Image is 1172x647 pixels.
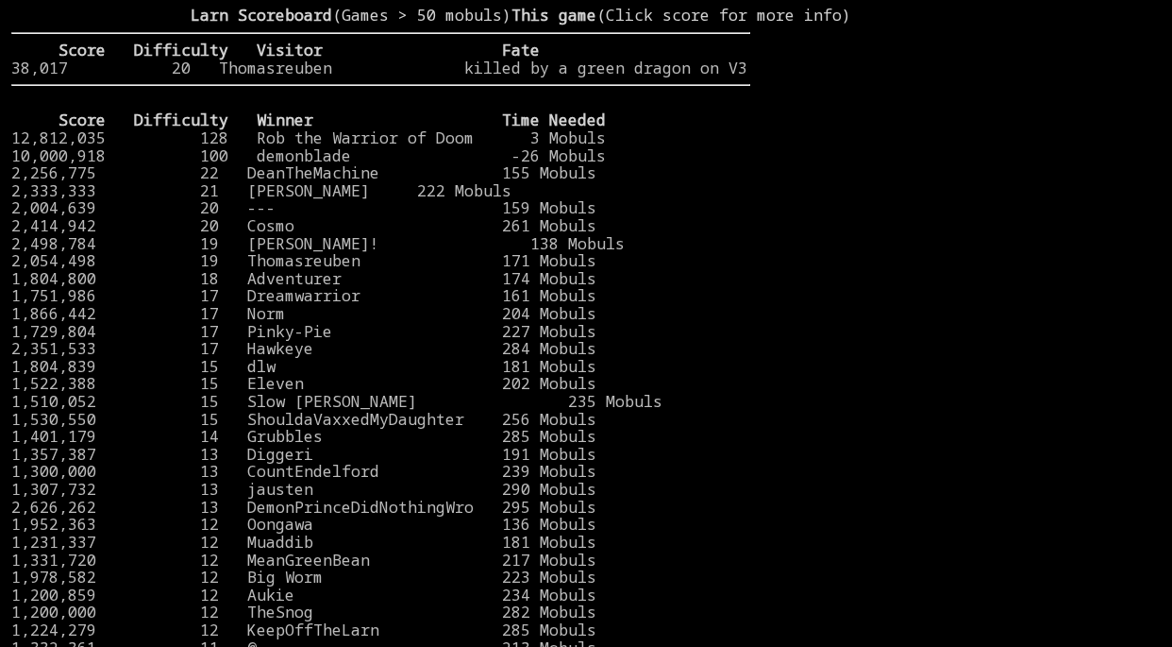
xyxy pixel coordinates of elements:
[11,179,511,201] a: 2,333,333 21 [PERSON_NAME] 222 Mobuls
[11,267,596,289] a: 1,804,800 18 Adventurer 174 Mobuls
[11,566,596,587] a: 1,978,582 12 Big Worm 223 Mobuls
[11,7,749,615] larn: (Games > 50 mobuls) (Click score for more info) Click on a score for more information ---- Reload...
[11,478,596,500] a: 1,307,732 13 jausten 290 Mobuls
[11,320,596,342] a: 1,729,804 17 Pinky-Pie 227 Mobuls
[511,4,596,26] b: This game
[11,531,596,553] a: 1,231,337 12 Muaddib 181 Mobuls
[11,372,596,394] a: 1,522,388 15 Eleven 202 Mobuls
[11,127,606,148] a: 12,812,035 128 Rob the Warrior of Doom 3 Mobuls
[11,390,662,412] a: 1,510,052 15 Slow [PERSON_NAME] 235 Mobuls
[11,302,596,324] a: 1,866,442 17 Norm 204 Mobuls
[11,496,596,518] a: 2,626,262 13 DemonPrinceDidNothingWro 295 Mobuls
[59,109,606,130] b: Score Difficulty Winner Time Needed
[11,214,596,236] a: 2,414,942 20 Cosmo 261 Mobuls
[11,460,596,482] a: 1,300,000 13 CountEndelford 239 Mobuls
[11,584,596,605] a: 1,200,859 12 Aukie 234 Mobuls
[59,39,540,60] b: Score Difficulty Visitor Fate
[11,249,596,271] a: 2,054,498 19 Thomasreuben 171 Mobuls
[11,57,747,78] a: 38,017 20 Thomasreuben killed by a green dragon on V3
[11,425,596,447] a: 1,401,179 14 Grubbles 285 Mobuls
[11,145,606,166] a: 10,000,918 100 demonblade -26 Mobuls
[11,162,596,183] a: 2,256,775 22 DeanTheMachine 155 Mobuls
[11,443,596,465] a: 1,357,387 13 Diggeri 191 Mobuls
[11,355,596,377] a: 1,804,839 15 dlw 181 Mobuls
[191,4,332,26] b: Larn Scoreboard
[11,408,596,430] a: 1,530,550 15 ShouldaVaxxedMyDaughter 256 Mobuls
[11,196,596,218] a: 2,004,639 20 --- 159 Mobuls
[11,337,596,359] a: 2,351,533 17 Hawkeye 284 Mobuls
[11,513,596,535] a: 1,952,363 12 Oongawa 136 Mobuls
[11,549,596,570] a: 1,331,720 12 MeanGreenBean 217 Mobuls
[11,284,596,306] a: 1,751,986 17 Dreamwarrior 161 Mobuls
[11,601,596,622] a: 1,200,000 12 TheSnog 282 Mobuls
[11,232,625,254] a: 2,498,784 19 [PERSON_NAME]! 138 Mobuls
